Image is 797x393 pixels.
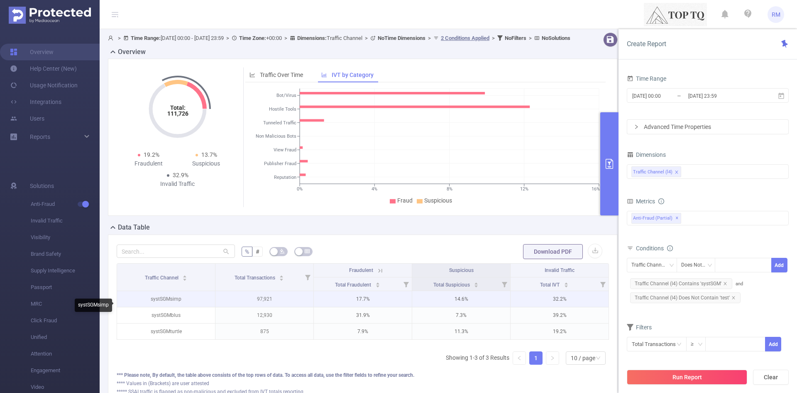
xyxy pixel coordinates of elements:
[314,307,412,323] p: 31.9%
[511,307,609,323] p: 39.2%
[167,110,188,117] tspan: 111,726
[627,281,744,301] span: and
[117,371,609,379] div: *** Please note, By default, the table above consists of the top rows of data. To access all data...
[591,186,599,192] tspan: 16%
[183,277,187,280] i: icon: caret-down
[627,151,666,158] span: Dimensions
[249,72,255,78] i: icon: line-chart
[31,362,100,379] span: Engagement
[178,159,235,168] div: Suspicious
[362,35,370,41] span: >
[279,274,284,279] div: Sort
[474,284,479,287] i: icon: caret-down
[269,106,296,112] tspan: Hostile Tools
[274,147,296,153] tspan: View Fraud
[30,129,50,145] a: Reports
[215,291,313,307] p: 97,921
[400,277,412,291] i: Filter menu
[412,307,510,323] p: 7.3%
[31,213,100,229] span: Invalid Traffic
[10,77,78,94] a: Usage Notification
[513,351,526,365] li: Previous Page
[280,249,285,254] i: icon: bg-colors
[691,337,699,351] div: ≥
[118,222,150,232] h2: Data Table
[256,134,296,139] tspan: Non Malicious Bots
[681,258,711,272] div: Does Not Contain
[118,47,146,57] h2: Overview
[631,166,681,177] li: Traffic Channel (l4)
[446,186,452,192] tspan: 8%
[627,75,666,82] span: Time Range
[235,275,276,281] span: Total Transactions
[31,296,100,312] span: MRC
[305,249,310,254] i: icon: table
[182,274,187,279] div: Sort
[596,356,601,361] i: icon: down
[658,198,664,204] i: icon: info-circle
[529,351,543,365] li: 1
[263,120,296,126] tspan: Tunneled Traffic
[707,263,712,269] i: icon: down
[631,90,699,101] input: Start date
[424,197,452,204] span: Suspicious
[765,337,781,351] button: Add
[276,93,296,99] tspan: Bot/Virus
[274,175,296,180] tspan: Reputation
[145,275,180,281] span: Traffic Channel
[511,324,609,339] p: 19.2%
[108,35,115,41] i: icon: user
[675,213,679,223] span: ✕
[297,186,303,192] tspan: 0%
[297,35,327,41] b: Dimensions :
[550,356,555,361] i: icon: right
[505,35,526,41] b: No Filters
[314,291,412,307] p: 17.7%
[321,72,327,78] i: icon: bar-chart
[375,284,380,287] i: icon: caret-down
[375,281,380,286] div: Sort
[517,356,522,361] i: icon: left
[425,35,433,41] span: >
[631,213,681,224] span: Anti-Fraud (partial)
[256,248,259,255] span: #
[279,274,284,277] i: icon: caret-up
[264,161,296,166] tspan: Publisher Fraud
[636,245,673,252] span: Conditions
[144,151,159,158] span: 19.2%
[731,296,736,300] i: icon: close
[9,7,91,24] img: Protected Media
[282,35,290,41] span: >
[630,292,741,303] span: Traffic Channel (l4) Does Not Contain 'test'
[372,186,377,192] tspan: 4%
[31,312,100,329] span: Click Fraud
[149,180,206,188] div: Invalid Traffic
[314,324,412,339] p: 7.9%
[31,246,100,262] span: Brand Safety
[627,120,788,134] div: icon: rightAdvanced Time Properties
[201,151,217,158] span: 13.7%
[474,281,479,286] div: Sort
[412,324,510,339] p: 11.3%
[772,6,780,23] span: RM
[627,198,655,205] span: Metrics
[520,186,528,192] tspan: 12%
[631,258,673,272] div: Traffic Channel (l4)
[433,282,471,288] span: Total Suspicious
[302,264,313,291] i: Filter menu
[630,278,732,289] span: Traffic Channel (l4) Contains 'systSGM'
[31,279,100,296] span: Passport
[117,291,215,307] p: systSGMsimp
[108,35,570,41] span: [DATE] 00:00 - [DATE] 23:59 +00:00
[31,262,100,279] span: Supply Intelligence
[117,307,215,323] p: systSGMblus
[30,178,54,194] span: Solutions
[441,35,489,41] u: 2 Conditions Applied
[633,167,672,178] div: Traffic Channel (l4)
[698,342,703,348] i: icon: down
[10,94,61,110] a: Integrations
[511,291,609,307] p: 32.2%
[173,172,188,178] span: 32.9%
[489,35,497,41] span: >
[31,329,100,346] span: Unified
